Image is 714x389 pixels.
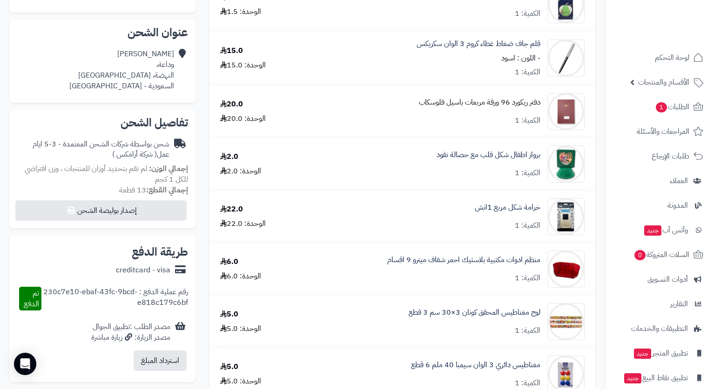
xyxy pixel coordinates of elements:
[655,100,689,113] span: الطلبات
[548,198,584,235] img: s9ab3f17c-0de6-40ea-947d-3be3b108795a-90x90.jpg
[611,145,708,167] a: طلبات الإرجاع
[515,325,540,336] div: الكمية: 1
[437,150,540,160] a: برواز اطفال شكل قلب مع حصالة نقود
[411,360,540,370] a: مغناطيس دائري 3 الوان سيمبا 40 ملم 6 قطع
[17,139,169,160] div: شحن بواسطة شركات الشحن المعتمدة - 3-5 ايام عمل
[670,174,688,187] span: العملاء
[220,204,243,215] div: 22.0
[149,163,188,174] strong: إجمالي الوزن:
[656,102,667,112] span: 1
[25,163,188,185] span: لم تقم بتحديد أوزان للمنتجات ، وزن افتراضي للكل 1 كجم
[611,244,708,266] a: السلات المتروكة0
[638,76,689,89] span: الأقسام والمنتجات
[132,246,188,257] h2: طريقة الدفع
[116,265,170,276] div: creditcard - visa
[220,271,261,282] div: الوحدة: 6.0
[15,200,187,221] button: إصدار بوليصة الشحن
[409,307,540,318] a: لوح مغناطيس المحقق كونان 3×30 سم 3 قطع
[134,350,187,371] button: استرداد المبلغ
[220,99,243,110] div: 20.0
[643,224,688,237] span: وآتس آب
[633,248,689,261] span: السلات المتروكة
[611,317,708,340] a: التطبيقات والخدمات
[637,125,689,138] span: المراجعات والأسئلة
[220,257,238,267] div: 6.0
[667,199,688,212] span: المدونة
[91,322,170,343] div: مصدر الطلب :تطبيق الجوال
[220,218,266,229] div: الوحدة: 22.0
[515,378,540,389] div: الكمية: 1
[548,40,584,77] img: 51iT9mBv3yL._SL1500_-90x90.jpg
[69,49,174,91] div: [PERSON_NAME] وداعة، النهضة، [GEOGRAPHIC_DATA] السعودية - [GEOGRAPHIC_DATA]
[220,166,261,177] div: الوحدة: 2.0
[611,293,708,315] a: التقارير
[91,332,170,343] div: مصدر الزيارة: زيارة مباشرة
[651,23,705,42] img: logo-2.png
[631,322,688,335] span: التطبيقات والخدمات
[515,168,540,178] div: الكمية: 1
[515,220,540,231] div: الكمية: 1
[146,185,188,196] strong: إجمالي القطع:
[220,113,266,124] div: الوحدة: 20.0
[611,46,708,69] a: لوحة التحكم
[515,67,540,78] div: الكمية: 1
[515,8,540,19] div: الكمية: 1
[41,287,188,311] div: رقم عملية الدفع : 230c7e10-ebaf-43fc-9bcd-e818c179c6bf
[14,353,36,375] div: Open Intercom Messenger
[17,27,188,38] h2: عنوان الشحن
[624,373,641,383] span: جديد
[220,152,238,162] div: 2.0
[220,309,238,320] div: 5.0
[220,362,238,372] div: 5.0
[548,93,584,130] img: WhatsApp%20Image%202020-07-03%20at%2022.53.49-90x90.jpeg
[670,297,688,310] span: التقارير
[387,255,540,265] a: منظم ادوات مكتبية بلاستيك احمر شفاف ميترو 9 اقسام
[548,303,584,340] img: 1707901475-%D9%83%D9%88%D9%86%D8%A7%D9%86-90x90.jpg
[611,96,708,118] a: الطلبات1
[652,150,689,163] span: طلبات الإرجاع
[112,149,157,160] span: ( شركة أرامكس )
[119,185,188,196] small: 13 قطعة
[623,371,688,384] span: تطبيق نقاط البيع
[611,342,708,364] a: تطبيق المتجرجديد
[501,53,540,64] small: - اللون : اسود
[548,251,584,288] img: a31bdc42-c45e-4033-9b66-d537a745a4c6-90x90.jpg
[515,273,540,284] div: الكمية: 1
[417,39,540,49] a: قلم جاف ضغاط غطاء كروم 3 الوان سكريكس
[475,202,540,213] a: خرامة شكل مربع 1انش
[611,120,708,143] a: المراجعات والأسئلة
[611,268,708,290] a: أدوات التسويق
[655,51,689,64] span: لوحة التحكم
[634,349,651,359] span: جديد
[220,7,261,17] div: الوحدة: 1.5
[515,115,540,126] div: الكمية: 1
[17,117,188,128] h2: تفاصيل الشحن
[633,347,688,360] span: تطبيق المتجر
[611,219,708,241] a: وآتس آبجديد
[611,367,708,389] a: تطبيق نقاط البيعجديد
[220,376,261,387] div: الوحدة: 5.0
[220,60,266,71] div: الوحدة: 15.0
[611,170,708,192] a: العملاء
[634,250,646,260] span: 0
[220,46,243,56] div: 15.0
[548,145,584,183] img: c11b12ab-08df-4dd2-a33f-f195e5bb2651-90x90.jpg
[611,194,708,217] a: المدونة
[24,288,39,310] span: تم الدفع
[647,273,688,286] span: أدوات التسويق
[419,97,540,108] a: دفتر ريكورد 96 ورقة مربعات باسيل فلوسكاب
[220,323,261,334] div: الوحدة: 5.0
[644,225,661,236] span: جديد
